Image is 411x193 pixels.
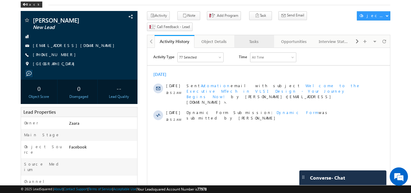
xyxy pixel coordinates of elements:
[19,62,33,67] span: [DATE]
[33,61,78,67] span: [GEOGRAPHIC_DATA]
[62,94,96,99] div: Disengaged
[177,11,200,20] button: Note
[33,43,117,48] a: [EMAIL_ADDRESS][DOMAIN_NAME]
[83,150,110,158] em: Start Chat
[39,62,217,73] span: Dynamic Form Submission: was submitted by [PERSON_NAME]
[54,35,83,40] span: Automation
[147,23,193,31] button: Call Feedback - Lead
[39,35,217,56] div: by [PERSON_NAME]<[EMAIL_ADDRESS][DOMAIN_NAME]>.
[24,132,60,138] label: Main Stage
[39,35,153,40] span: Sent email with subject
[32,7,49,12] div: 77 Selected
[8,56,111,145] textarea: Type your message and hit 'Enter'
[147,11,170,20] button: Activity
[197,187,207,191] span: 77978
[24,179,49,184] label: Channel
[105,7,117,12] div: All Time
[39,35,213,51] span: Welcome to the Executive MTech in VLSI Design - Your Journey Begins Now!
[21,2,42,8] div: Back
[360,13,385,18] div: Object Actions
[89,187,112,191] a: Terms of Service
[33,17,105,23] span: [PERSON_NAME]
[234,35,274,48] a: Tasks
[62,83,96,94] div: 0
[207,11,241,20] button: Add Program
[10,32,26,40] img: d_60004797649_company_0_60004797649
[54,187,63,191] a: About
[194,35,234,48] a: Object Details
[19,35,33,41] span: [DATE]
[64,187,88,191] a: Contact Support
[19,42,37,48] span: 10:52 AM
[319,38,348,45] div: Interview Status
[23,109,56,115] span: Lead Properties
[30,5,76,14] div: Sales Activity,Program,Email Bounced,Email Link Clicked,Email Marked Spam & 72 more..
[69,120,79,126] span: Zaara
[21,1,45,6] a: Back
[24,120,38,126] label: Owner
[137,187,207,191] span: Your Leadsquared Account Number is
[279,38,308,45] div: Opportunities
[32,32,102,40] div: Chat with us now
[6,5,27,14] span: Activity Type
[199,38,229,45] div: Object Details
[301,175,306,180] img: carter-drag
[102,83,136,94] div: --
[24,144,63,155] label: Object Source
[21,186,207,192] span: © 2025 LeadSquared | | | | |
[129,62,171,67] span: Dynamic Form
[22,94,56,99] div: Object Score
[68,144,138,152] div: Facebook
[100,3,114,18] div: Minimize live chat window
[155,35,194,48] a: Activity History
[33,52,79,58] span: [PHONE_NUMBER]
[314,35,354,48] a: Interview Status
[249,11,272,20] button: Task
[19,69,37,74] span: 10:52 AM
[278,11,307,20] button: Send Email
[6,24,26,29] div: [DATE]
[159,38,190,44] div: Activity History
[310,175,345,180] span: Converse - Chat
[22,83,56,94] div: 0
[157,24,190,30] span: Call Feedback - Lead
[24,161,63,172] label: Source Medium
[357,11,390,20] button: Object Actions
[217,13,238,18] span: Add Program
[274,35,314,48] a: Opportunities
[102,94,136,99] div: Lead Quality
[287,13,304,18] span: Send Email
[92,5,100,14] span: Time
[113,187,136,191] a: Acceptable Use
[239,38,269,45] div: Tasks
[33,24,105,30] span: New Lead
